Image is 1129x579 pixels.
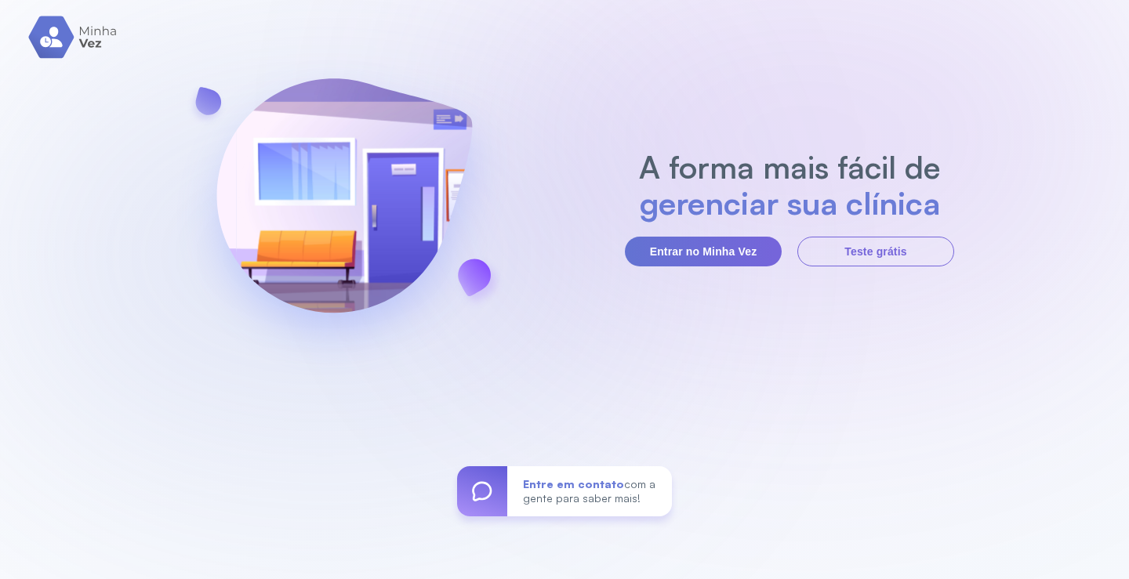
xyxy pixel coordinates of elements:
[507,466,672,516] div: com a gente para saber mais!
[625,237,782,266] button: Entrar no Minha Vez
[28,16,118,59] img: logo.svg
[797,237,954,266] button: Teste grátis
[175,37,514,378] img: banner-login.svg
[523,477,624,490] span: Entre em contato
[631,185,949,221] h2: gerenciar sua clínica
[457,466,672,516] a: Entre em contatocom a gente para saber mais!
[631,149,949,185] h2: A forma mais fácil de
